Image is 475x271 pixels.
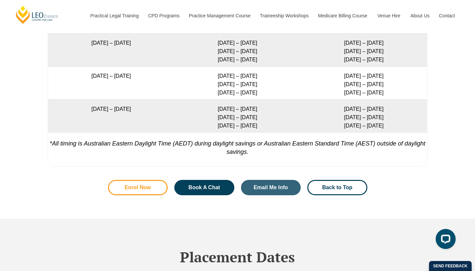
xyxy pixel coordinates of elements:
span: Back to Top [322,185,352,190]
td: [DATE] – [DATE] [DATE] – [DATE] [DATE] – [DATE] [301,33,427,66]
a: Venue Hire [372,1,405,30]
a: Back to Top [307,180,367,195]
span: Book A Chat [188,185,220,190]
h2: Placement Dates [48,249,428,265]
td: [DATE] – [DATE] [DATE] – [DATE] [DATE] – [DATE] [301,66,427,99]
iframe: LiveChat chat widget [430,226,458,254]
a: Enrol Now [108,180,168,195]
a: Practice Management Course [184,1,255,30]
a: Email Me Info [241,180,301,195]
span: Email Me Info [254,185,288,190]
td: [DATE] – [DATE] [DATE] – [DATE] [DATE] – [DATE] [301,99,427,132]
a: About Us [405,1,434,30]
a: CPD Programs [143,1,184,30]
a: Book A Chat [174,180,234,195]
td: [DATE] – [DATE] [48,33,174,66]
td: [DATE] – [DATE] [DATE] – [DATE] [DATE] – [DATE] [174,33,301,66]
td: [DATE] – [DATE] [48,66,174,99]
td: [DATE] – [DATE] [48,99,174,132]
a: Traineeship Workshops [255,1,313,30]
a: [PERSON_NAME] Centre for Law [15,5,59,24]
td: [DATE] – [DATE] [DATE] – [DATE] [DATE] – [DATE] [174,99,301,132]
a: Practical Legal Training [85,1,143,30]
a: Contact [434,1,460,30]
td: [DATE] – [DATE] [DATE] – [DATE] [DATE] – [DATE] [174,66,301,99]
p: *All timing is Australian Eastern Daylight Time (AEDT) during daylight savings or Australian East... [48,132,427,156]
span: Enrol Now [125,185,151,190]
a: Medicare Billing Course [313,1,372,30]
